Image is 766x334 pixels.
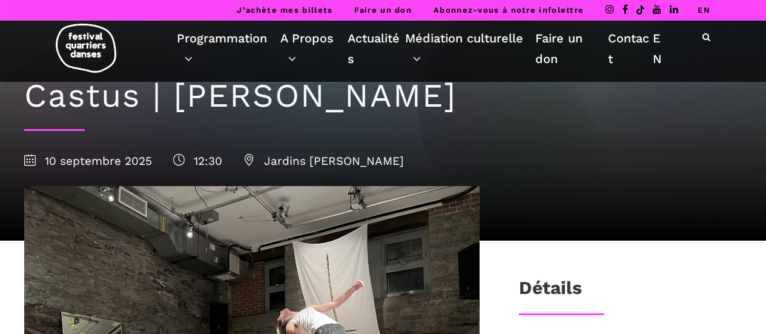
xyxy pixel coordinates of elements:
span: 12:30 [173,154,222,168]
a: EN [698,5,710,15]
img: logo-fqd-med [56,24,116,73]
a: Contact [608,28,653,69]
h3: Détails [519,277,582,307]
a: A Propos [280,28,348,69]
span: Jardins [PERSON_NAME] [243,154,404,168]
a: Faire un don [354,5,412,15]
a: Actualités [348,28,405,69]
a: J’achète mes billets [237,5,332,15]
a: EN [653,28,669,69]
a: Abonnez-vous à notre infolettre [434,5,584,15]
a: Faire un don [535,28,607,69]
a: Médiation culturelle [405,28,536,69]
span: 10 septembre 2025 [24,154,152,168]
h1: Castus | [PERSON_NAME] [24,76,742,116]
a: Programmation [177,28,280,69]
